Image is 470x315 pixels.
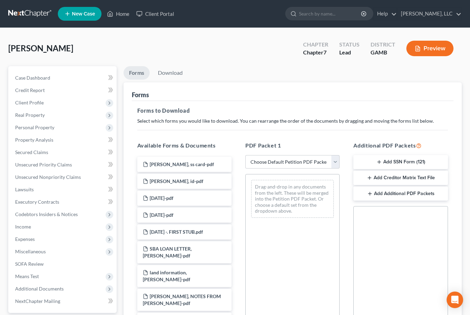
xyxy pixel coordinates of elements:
[143,293,221,306] span: [PERSON_NAME], NOTES FROM [PERSON_NAME]-pdf
[150,212,173,218] span: [DATE]-pdf
[104,8,133,20] a: Home
[143,246,192,258] span: SBA LOAN LETTER, [PERSON_NAME]-pdf
[150,195,173,201] span: [DATE]-pdf
[10,72,117,84] a: Case Dashboard
[447,292,463,308] div: Open Intercom Messenger
[15,211,78,217] span: Codebtors Insiders & Notices
[137,106,448,115] h5: Forms to Download
[15,112,45,118] span: Real Property
[15,100,44,105] span: Client Profile
[353,171,448,185] button: Add Creditor Matrix Text File
[15,298,60,304] span: NextChapter Mailing
[15,224,31,230] span: Income
[15,149,48,155] span: Secured Claims
[15,199,59,205] span: Executory Contracts
[397,8,461,20] a: [PERSON_NAME], LLC
[152,66,188,80] a: Download
[10,258,117,270] a: SOFA Review
[15,137,53,143] span: Property Analysis
[299,7,362,20] input: Search by name...
[72,11,95,17] span: New Case
[132,91,149,99] div: Forms
[137,118,448,124] p: Select which forms you would like to download. You can rearrange the order of the documents by dr...
[15,186,34,192] span: Lawsuits
[339,49,360,57] div: Lead
[10,84,117,96] a: Credit Report
[371,41,395,49] div: District
[15,87,45,93] span: Credit Report
[374,8,397,20] a: Help
[10,146,117,159] a: Secured Claims
[251,180,334,218] div: Drag-and-drop in any documents from the left. These will be merged into the Petition PDF Packet. ...
[15,286,64,292] span: Additional Documents
[8,43,73,53] span: [PERSON_NAME]
[10,183,117,196] a: Lawsuits
[124,66,150,80] a: Forms
[323,49,327,55] span: 7
[353,141,448,150] h5: Additional PDF Packets
[15,162,72,167] span: Unsecured Priority Claims
[15,236,35,242] span: Expenses
[406,41,453,56] button: Preview
[150,229,203,235] span: [DATE] -. FIRST STUB.pdf
[10,159,117,171] a: Unsecured Priority Claims
[353,186,448,201] button: Add Additional PDF Packets
[10,196,117,208] a: Executory Contracts
[133,8,178,20] a: Client Portal
[15,174,81,180] span: Unsecured Nonpriority Claims
[15,75,50,81] span: Case Dashboard
[10,134,117,146] a: Property Analysis
[150,161,214,167] span: [PERSON_NAME], ss card-pdf
[339,41,360,49] div: Status
[303,41,328,49] div: Chapter
[15,261,44,267] span: SOFA Review
[137,141,232,150] h5: Available Forms & Documents
[10,171,117,183] a: Unsecured Nonpriority Claims
[10,295,117,307] a: NextChapter Mailing
[150,178,203,184] span: [PERSON_NAME], id-pdf
[143,270,190,282] span: land information, [PERSON_NAME]-pdf
[353,155,448,170] button: Add SSN Form (121)
[15,248,46,254] span: Miscellaneous
[371,49,395,57] div: GAMB
[303,49,328,57] div: Chapter
[15,124,54,130] span: Personal Property
[15,273,39,279] span: Means Test
[245,141,340,150] h5: PDF Packet 1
